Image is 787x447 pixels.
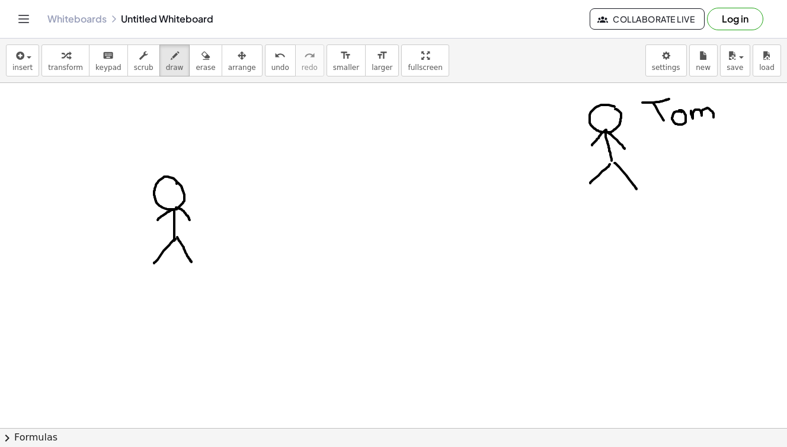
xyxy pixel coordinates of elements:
button: erase [189,44,222,76]
button: draw [159,44,190,76]
span: scrub [134,63,153,72]
span: draw [166,63,184,72]
button: format_sizesmaller [327,44,366,76]
i: format_size [376,49,388,63]
button: Log in [707,8,763,30]
span: transform [48,63,83,72]
button: undoundo [265,44,296,76]
i: format_size [340,49,351,63]
span: save [727,63,743,72]
button: transform [41,44,89,76]
button: scrub [127,44,160,76]
button: new [689,44,718,76]
button: settings [645,44,687,76]
span: settings [652,63,680,72]
span: smaller [333,63,359,72]
span: Collaborate Live [600,14,695,24]
a: Whiteboards [47,13,107,25]
span: redo [302,63,318,72]
span: load [759,63,775,72]
button: insert [6,44,39,76]
span: arrange [228,63,256,72]
button: fullscreen [401,44,449,76]
span: undo [271,63,289,72]
span: keypad [95,63,121,72]
button: keyboardkeypad [89,44,128,76]
button: save [720,44,750,76]
i: redo [304,49,315,63]
button: redoredo [295,44,324,76]
span: fullscreen [408,63,442,72]
button: arrange [222,44,263,76]
span: erase [196,63,215,72]
span: new [696,63,711,72]
i: undo [274,49,286,63]
button: Collaborate Live [590,8,705,30]
span: insert [12,63,33,72]
i: keyboard [103,49,114,63]
button: Toggle navigation [14,9,33,28]
button: load [753,44,781,76]
button: format_sizelarger [365,44,399,76]
span: larger [372,63,392,72]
